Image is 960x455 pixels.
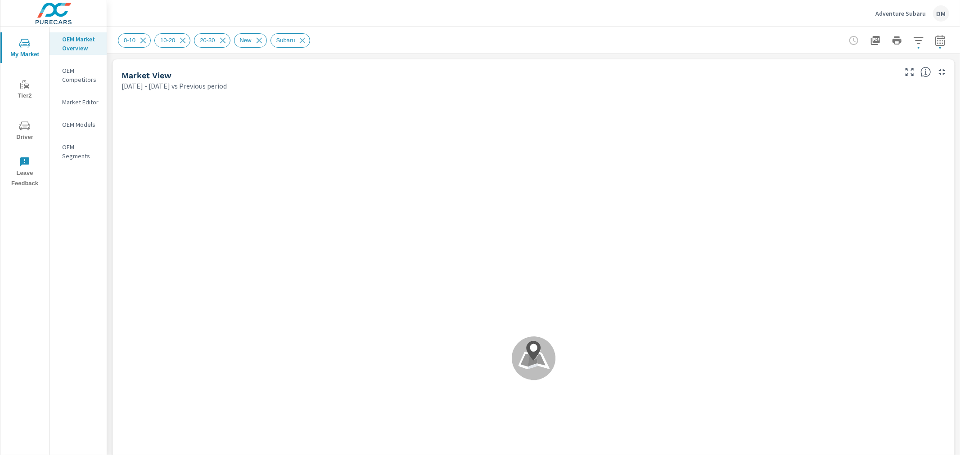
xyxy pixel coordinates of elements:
span: 10-20 [155,37,180,44]
div: 0-10 [118,33,151,48]
div: DM [933,5,949,22]
p: OEM Models [62,120,99,129]
div: OEM Segments [50,140,107,163]
button: Make Fullscreen [902,65,917,79]
p: OEM Market Overview [62,35,99,53]
div: Subaru [270,33,311,48]
button: Minimize Widget [935,65,949,79]
button: "Export Report to PDF" [866,31,884,49]
div: OEM Models [50,118,107,131]
p: OEM Competitors [62,66,99,84]
h5: Market View [122,71,171,80]
p: OEM Segments [62,143,99,161]
p: [DATE] - [DATE] vs Previous period [122,80,227,91]
span: Leave Feedback [3,156,46,189]
span: My Market [3,38,46,60]
button: Apply Filters [910,31,928,49]
p: Adventure Subaru [875,9,926,18]
span: 20-30 [194,37,220,44]
span: Subaru [271,37,301,44]
button: Print Report [888,31,906,49]
div: Market Editor [50,95,107,109]
div: OEM Competitors [50,64,107,86]
span: 0-10 [118,37,141,44]
div: nav menu [0,27,49,192]
span: Find the biggest opportunities in your market for your inventory. Understand by postal code where... [920,67,931,77]
span: New [234,37,257,44]
div: New [234,33,267,48]
button: Select Date Range [931,31,949,49]
span: Driver [3,120,46,143]
div: 10-20 [154,33,190,48]
span: Tier2 [3,79,46,101]
p: Market Editor [62,98,99,107]
div: 20-30 [194,33,230,48]
div: OEM Market Overview [50,32,107,55]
